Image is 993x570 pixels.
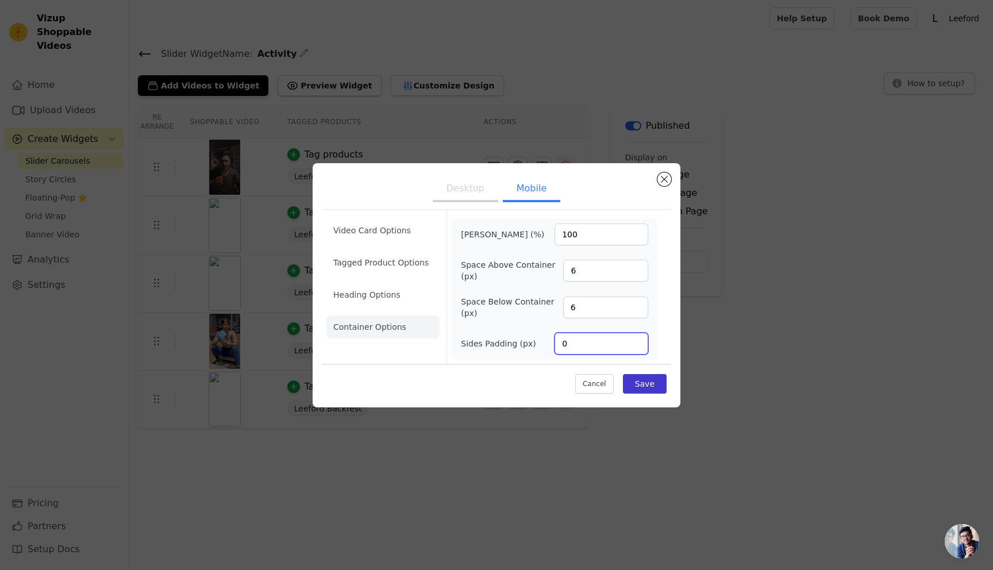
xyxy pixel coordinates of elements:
[461,259,563,282] label: Space Above Container (px)
[657,172,671,186] button: Close modal
[433,177,498,202] button: Desktop
[945,524,979,559] div: Open chat
[461,338,536,349] label: Sides Padding (px)
[461,229,544,240] label: [PERSON_NAME] (%)
[326,283,440,306] li: Heading Options
[326,219,440,242] li: Video Card Options
[326,251,440,274] li: Tagged Product Options
[503,177,560,202] button: Mobile
[575,374,614,394] button: Cancel
[326,315,440,338] li: Container Options
[623,374,667,394] button: Save
[461,296,563,319] label: Space Below Container (px)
